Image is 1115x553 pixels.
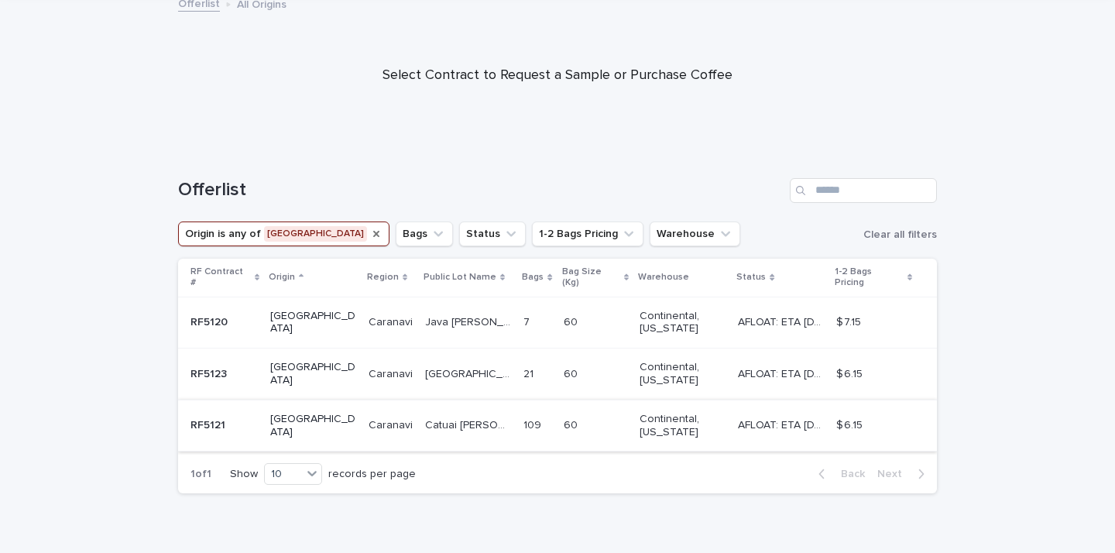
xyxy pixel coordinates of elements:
[857,223,937,246] button: Clear all filters
[178,222,389,246] button: Origin
[738,416,827,432] p: AFLOAT: ETA 10-15-2025
[178,400,937,452] tr: RF5121RF5121 [GEOGRAPHIC_DATA]CaranaviCaranavi Catuai [PERSON_NAME]Catuai [PERSON_NAME] 109109 60...
[863,229,937,240] span: Clear all filters
[369,416,416,432] p: Caranavi
[564,416,581,432] p: 60
[270,361,356,387] p: [GEOGRAPHIC_DATA]
[248,67,867,84] p: Select Contract to Request a Sample or Purchase Coffee
[638,269,689,286] p: Warehouse
[178,455,224,493] p: 1 of 1
[836,416,866,432] p: $ 6.15
[836,313,864,329] p: $ 7.15
[522,269,544,286] p: Bags
[178,349,937,400] tr: RF5123RF5123 [GEOGRAPHIC_DATA]CaranaviCaranavi [GEOGRAPHIC_DATA][GEOGRAPHIC_DATA] 2121 6060 Conti...
[270,413,356,439] p: [GEOGRAPHIC_DATA]
[871,467,937,481] button: Next
[523,313,533,329] p: 7
[425,416,514,432] p: Catuai [PERSON_NAME]
[835,263,904,292] p: 1-2 Bags Pricing
[230,468,258,481] p: Show
[367,269,399,286] p: Region
[190,416,228,432] p: RF5121
[270,310,356,336] p: [GEOGRAPHIC_DATA]
[562,263,621,292] p: Bag Size (Kg)
[425,313,514,329] p: Java [PERSON_NAME]
[790,178,937,203] input: Search
[877,469,911,479] span: Next
[269,269,295,286] p: Origin
[396,222,453,246] button: Bags
[836,365,866,381] p: $ 6.15
[736,269,766,286] p: Status
[178,179,784,201] h1: Offerlist
[738,365,827,381] p: AFLOAT: ETA 10-15-2025
[328,468,416,481] p: records per page
[265,466,302,483] div: 10
[369,365,416,381] p: Caranavi
[806,467,871,481] button: Back
[564,365,581,381] p: 60
[190,263,251,292] p: RF Contract #
[178,297,937,349] tr: RF5120RF5120 [GEOGRAPHIC_DATA]CaranaviCaranavi Java [PERSON_NAME]Java [PERSON_NAME] 77 6060 Conti...
[832,469,865,479] span: Back
[190,365,230,381] p: RF5123
[564,313,581,329] p: 60
[369,313,416,329] p: Caranavi
[523,365,537,381] p: 21
[459,222,526,246] button: Status
[650,222,740,246] button: Warehouse
[424,269,496,286] p: Public Lot Name
[523,416,544,432] p: 109
[738,313,827,329] p: AFLOAT: ETA 10-15-2025
[190,313,231,329] p: RF5120
[532,222,643,246] button: 1-2 Bags Pricing
[425,365,514,381] p: [GEOGRAPHIC_DATA]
